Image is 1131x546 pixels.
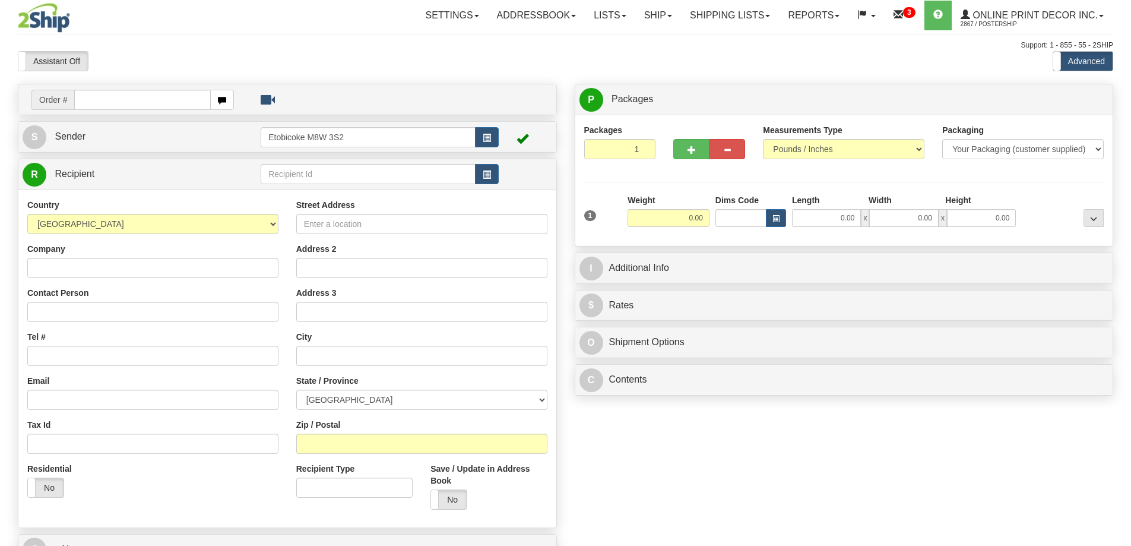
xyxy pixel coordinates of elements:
span: R [23,163,46,187]
label: City [296,331,312,343]
a: Online Print Decor Inc. 2867 / PosterShip [952,1,1113,30]
label: Contact Person [27,287,88,299]
a: $Rates [579,293,1109,318]
span: O [579,331,603,355]
a: OShipment Options [579,330,1109,355]
span: Sender [55,131,85,141]
input: Enter a location [296,214,547,234]
label: Address 3 [296,287,337,299]
span: I [579,257,603,280]
label: Tel # [27,331,46,343]
a: R Recipient [23,162,235,187]
label: Country [27,199,59,211]
label: State / Province [296,375,359,387]
label: Height [945,194,971,206]
label: Length [792,194,820,206]
label: Save / Update in Address Book [430,463,547,487]
span: Order # [31,90,74,110]
input: Recipient Id [261,164,476,184]
label: Width [869,194,892,206]
iframe: chat widget [1104,212,1130,333]
label: Residential [27,463,72,475]
img: logo2867.jpg [18,3,70,33]
label: Recipient Type [296,463,355,475]
label: Assistant Off [18,52,88,71]
label: Company [27,243,65,255]
label: Dims Code [715,194,759,206]
span: Packages [612,94,653,104]
a: IAdditional Info [579,256,1109,280]
span: x [861,209,869,227]
a: Reports [779,1,848,30]
span: P [579,88,603,112]
div: ... [1084,209,1104,227]
span: C [579,368,603,392]
a: P Packages [579,87,1109,112]
span: 1 [584,210,597,221]
label: No [28,478,64,497]
span: Online Print Decor Inc. [970,10,1098,20]
label: Zip / Postal [296,419,341,431]
a: CContents [579,368,1109,392]
label: Advanced [1053,52,1113,71]
input: Sender Id [261,127,476,147]
span: 2867 / PosterShip [961,18,1050,30]
span: $ [579,293,603,317]
span: S [23,125,46,149]
a: Addressbook [488,1,585,30]
label: Address 2 [296,243,337,255]
label: Measurements Type [763,124,842,136]
label: Packaging [942,124,984,136]
span: Recipient [55,169,94,179]
label: Tax Id [27,419,50,431]
label: Email [27,375,49,387]
a: Ship [635,1,681,30]
label: Street Address [296,199,355,211]
span: x [939,209,947,227]
div: Support: 1 - 855 - 55 - 2SHIP [18,40,1113,51]
a: Lists [585,1,635,30]
a: 3 [885,1,924,30]
label: Weight [628,194,655,206]
label: No [431,490,467,509]
a: Settings [417,1,488,30]
sup: 3 [903,7,915,18]
label: Packages [584,124,623,136]
a: Shipping lists [681,1,779,30]
a: S Sender [23,125,261,149]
